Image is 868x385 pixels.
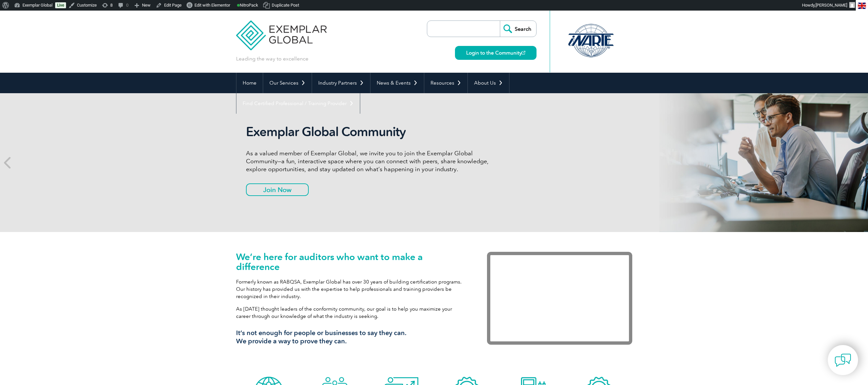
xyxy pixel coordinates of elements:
[263,73,312,93] a: Our Services
[468,73,509,93] a: About Us
[246,183,309,196] a: Join Now
[246,149,494,173] p: As a valued member of Exemplar Global, we invite you to join the Exemplar Global Community—a fun,...
[816,3,847,8] span: [PERSON_NAME]
[455,46,537,60] a: Login to the Community
[236,278,467,300] p: Formerly known as RABQSA, Exemplar Global has over 30 years of building certification programs. O...
[487,252,632,345] iframe: Exemplar Global: Working together to make a difference
[236,305,467,320] p: As [DATE] thought leaders of the conformity community, our goal is to help you maximize your care...
[236,73,263,93] a: Home
[312,73,370,93] a: Industry Partners
[236,93,360,114] a: Find Certified Professional / Training Provider
[835,352,851,368] img: contact-chat.png
[500,21,536,37] input: Search
[55,2,66,8] a: Live
[194,3,230,8] span: Edit with Elementor
[858,3,866,9] img: en
[236,55,308,62] p: Leading the way to excellence
[522,51,525,55] img: open_square.png
[236,252,467,272] h1: We’re here for auditors who want to make a difference
[236,11,327,50] img: Exemplar Global
[236,329,467,345] h3: It’s not enough for people or businesses to say they can. We provide a way to prove they can.
[370,73,424,93] a: News & Events
[246,124,494,139] h2: Exemplar Global Community
[424,73,468,93] a: Resources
